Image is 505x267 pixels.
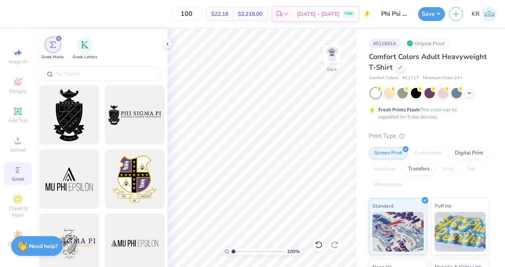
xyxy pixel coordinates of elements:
[211,10,228,18] span: $22.18
[369,75,398,82] span: Comfort Colors
[171,7,202,21] input: – –
[378,106,476,120] div: This color can be expedited for 5 day delivery.
[73,37,97,60] button: filter button
[437,163,459,175] div: Vinyl
[50,42,56,48] img: Greek Marks Image
[81,41,89,49] img: Greek Letters Image
[402,75,419,82] span: # C1717
[435,212,486,252] img: Puff Ink
[73,54,97,60] span: Greek Letters
[345,11,353,17] span: FREE
[378,107,420,113] strong: Fresh Prints Flash:
[372,212,424,252] img: Standard
[55,70,156,78] input: Try "Alpha"
[8,117,27,124] span: Add Text
[41,37,64,60] div: filter for Greek Marks
[41,54,64,60] span: Greek Marks
[450,147,488,159] div: Digital Print
[372,202,393,210] span: Standard
[297,10,340,18] span: [DATE] - [DATE]
[8,241,27,247] span: Decorate
[369,163,401,175] div: Applique
[369,147,407,159] div: Screen Print
[369,179,407,191] div: Rhinestones
[369,132,489,141] div: Print Type
[9,88,27,94] span: Designs
[472,6,497,22] a: KR
[238,10,262,18] span: $2,218.00
[327,66,337,73] div: Back
[423,75,463,82] span: Minimum Order: 24 +
[418,7,445,21] button: Save
[403,163,435,175] div: Transfers
[405,38,449,48] div: Original Proof
[12,176,24,182] span: Greek
[472,10,480,19] span: KR
[9,59,27,65] span: Image AI
[10,147,26,153] span: Upload
[369,38,401,48] div: # 511841A
[369,52,487,72] span: Comfort Colors Adult Heavyweight T-Shirt
[29,242,58,250] strong: Need help?
[435,202,451,210] span: Puff Ink
[41,37,64,60] button: filter button
[4,205,32,218] span: Clipart & logos
[462,163,480,175] div: Foil
[324,46,340,62] img: Back
[482,6,497,22] img: Kate Ruffin
[410,147,447,159] div: Embroidery
[375,6,414,22] input: Untitled Design
[73,37,97,60] div: filter for Greek Letters
[287,248,300,255] span: 100 %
